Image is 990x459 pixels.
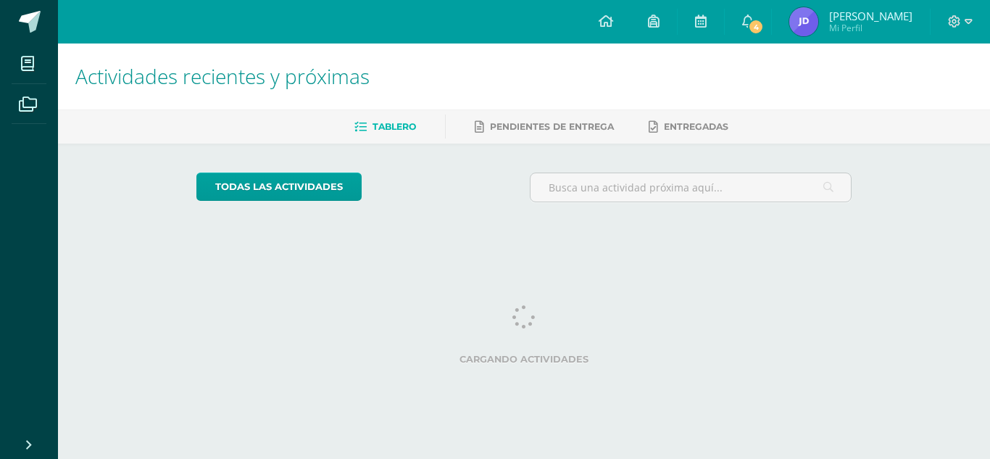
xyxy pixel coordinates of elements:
span: 4 [748,19,764,35]
span: Actividades recientes y próximas [75,62,370,90]
a: Tablero [354,115,416,138]
span: Entregadas [664,121,728,132]
span: Tablero [373,121,416,132]
a: Entregadas [649,115,728,138]
input: Busca una actividad próxima aquí... [531,173,852,202]
a: Pendientes de entrega [475,115,614,138]
span: Pendientes de entrega [490,121,614,132]
img: c0ef1fb49d5dbfcf3871512e26dcd321.png [789,7,818,36]
label: Cargando actividades [196,354,852,365]
a: todas las Actividades [196,173,362,201]
span: [PERSON_NAME] [829,9,912,23]
span: Mi Perfil [829,22,912,34]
